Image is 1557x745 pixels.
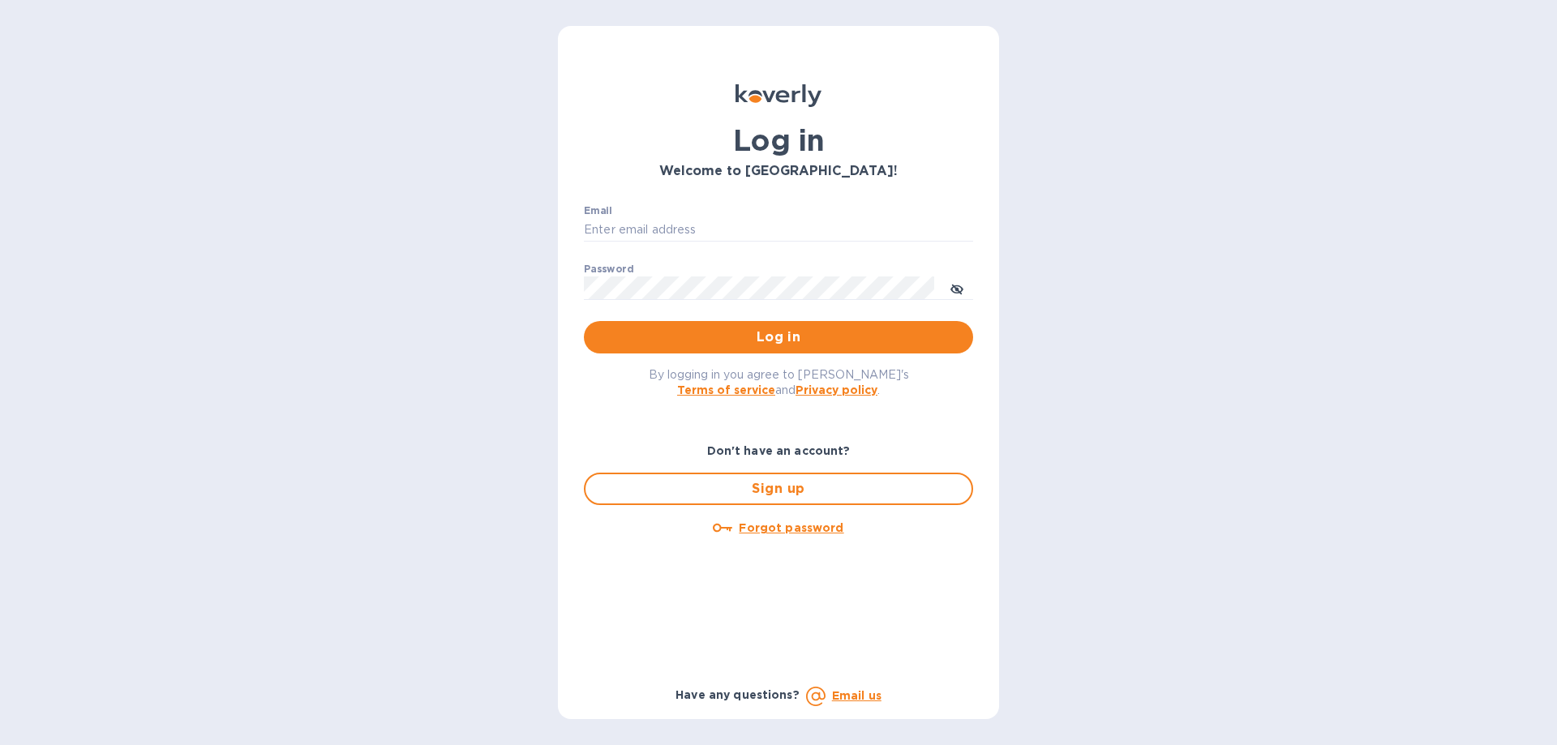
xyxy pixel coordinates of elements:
[598,479,959,499] span: Sign up
[584,206,612,216] label: Email
[736,84,821,107] img: Koverly
[707,444,851,457] b: Don't have an account?
[584,473,973,505] button: Sign up
[941,272,973,304] button: toggle password visibility
[584,164,973,179] h3: Welcome to [GEOGRAPHIC_DATA]!
[584,218,973,242] input: Enter email address
[584,321,973,353] button: Log in
[796,383,877,396] a: Privacy policy
[649,368,909,396] span: By logging in you agree to [PERSON_NAME]'s and .
[676,688,800,701] b: Have any questions?
[584,123,973,157] h1: Log in
[584,264,633,274] label: Password
[597,328,960,347] span: Log in
[832,689,881,702] a: Email us
[677,383,775,396] a: Terms of service
[739,521,843,534] u: Forgot password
